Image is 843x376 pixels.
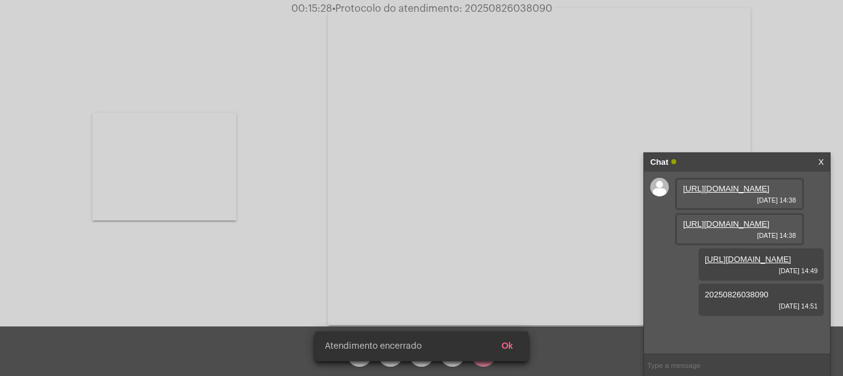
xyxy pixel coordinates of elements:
[332,4,335,14] span: •
[325,340,421,352] span: Atendimento encerrado
[501,342,513,351] span: Ok
[705,267,818,274] span: [DATE] 14:49
[650,153,668,172] strong: Chat
[644,354,830,376] input: Type a message
[683,232,796,239] span: [DATE] 14:38
[291,4,332,14] span: 00:15:28
[683,219,769,229] a: [URL][DOMAIN_NAME]
[705,255,791,264] a: [URL][DOMAIN_NAME]
[332,4,552,14] span: Protocolo do atendimento: 20250826038090
[818,153,824,172] a: X
[705,290,769,299] span: 20250826038090
[705,302,818,310] span: [DATE] 14:51
[683,196,796,204] span: [DATE] 14:38
[683,184,769,193] a: [URL][DOMAIN_NAME]
[671,159,676,164] span: Online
